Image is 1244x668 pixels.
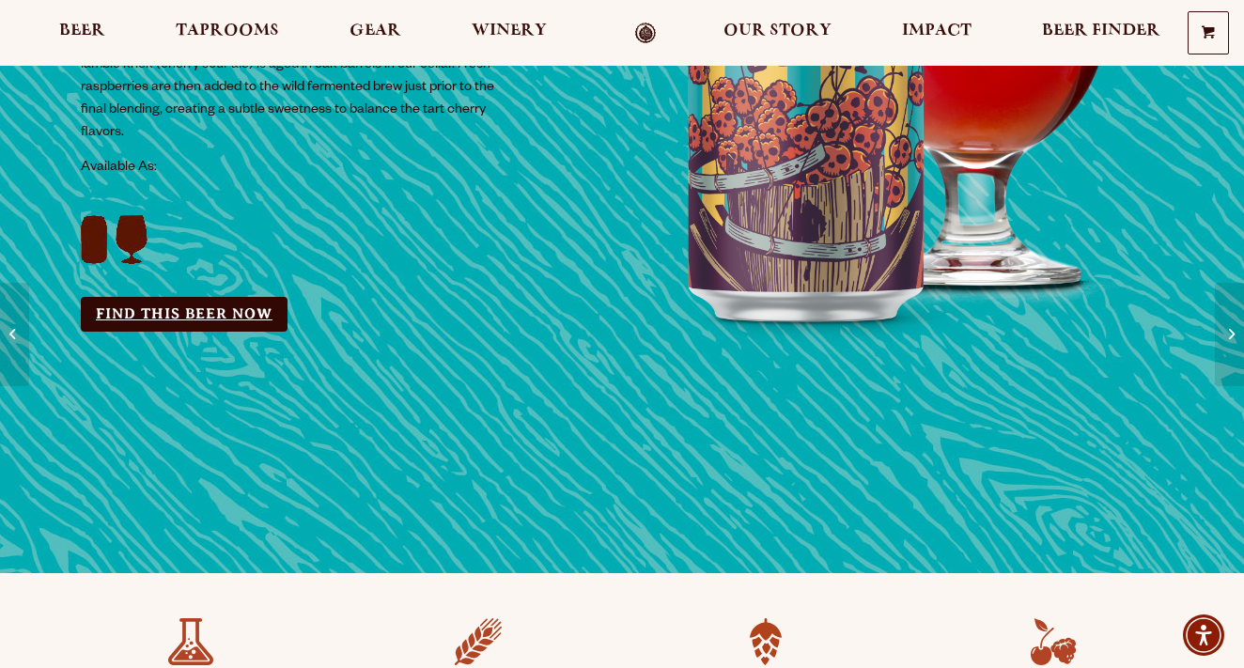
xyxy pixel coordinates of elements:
a: Beer [47,23,117,44]
a: Taprooms [163,23,291,44]
span: Gear [350,23,401,39]
span: Beer [59,23,105,39]
span: Taprooms [176,23,279,39]
div: Accessibility Menu [1183,614,1224,656]
a: Impact [890,23,984,44]
a: Find this Beer Now [81,297,288,332]
a: Beer Finder [1030,23,1173,44]
span: Impact [902,23,972,39]
p: Available As: [81,157,599,179]
span: Our Story [723,23,832,39]
a: Odell Home [610,23,680,44]
span: Beer Finder [1042,23,1160,39]
span: This unique blend of framboise (raspberry sour ale) and traditional lambic kriek (cherry sour ale... [81,36,494,141]
a: Our Story [711,23,844,44]
span: Winery [472,23,547,39]
a: Winery [459,23,559,44]
a: Gear [337,23,413,44]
